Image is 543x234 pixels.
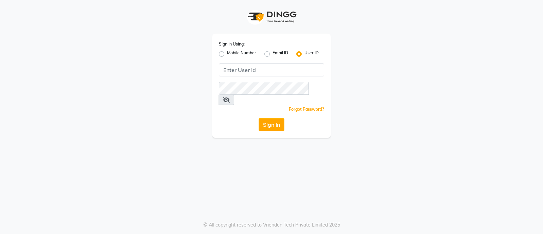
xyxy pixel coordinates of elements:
label: Sign In Using: [219,41,245,47]
input: Username [219,82,309,95]
img: logo1.svg [244,7,299,27]
label: Mobile Number [227,50,256,58]
button: Sign In [259,118,284,131]
input: Username [219,64,324,76]
label: Email ID [273,50,288,58]
label: User ID [304,50,319,58]
a: Forgot Password? [289,107,324,112]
